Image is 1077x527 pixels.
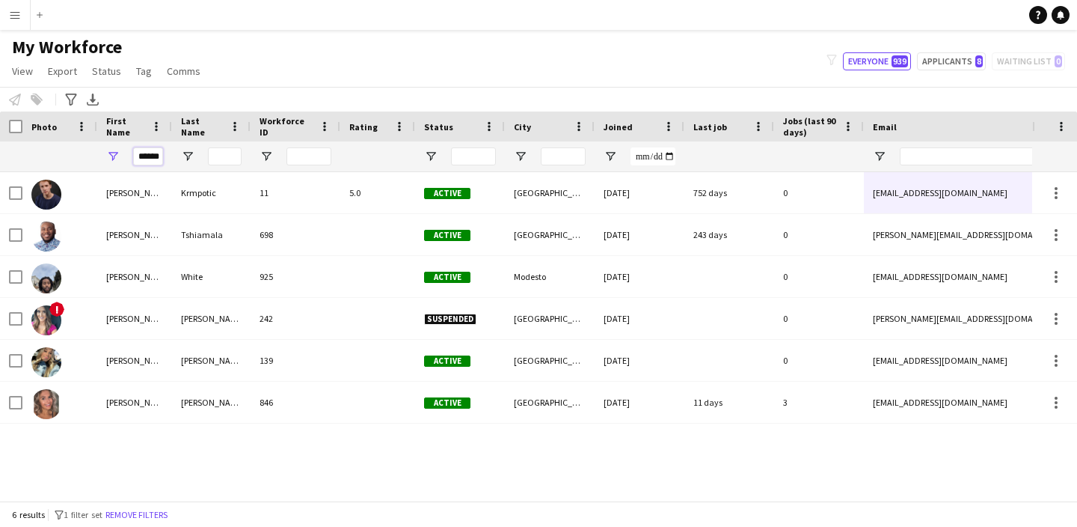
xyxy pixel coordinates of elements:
div: [GEOGRAPHIC_DATA] [505,340,595,381]
span: 8 [975,55,983,67]
div: [PERSON_NAME] [97,214,172,255]
span: ! [49,302,64,317]
div: [PERSON_NAME] [97,382,172,423]
img: Daniela Majzoub [31,305,61,335]
span: Rating [349,121,378,132]
img: Daniel Tshiamala [31,222,61,252]
input: Status Filter Input [451,147,496,165]
span: 939 [892,55,908,67]
a: Export [42,61,83,81]
div: 3 [774,382,864,423]
div: [GEOGRAPHIC_DATA] [505,172,595,213]
span: Comms [167,64,200,78]
span: Last job [693,121,727,132]
button: Open Filter Menu [873,150,886,163]
span: Active [424,230,470,241]
div: [DATE] [595,298,684,339]
span: City [514,121,531,132]
div: [PERSON_NAME] [172,340,251,381]
button: Open Filter Menu [604,150,617,163]
input: City Filter Input [541,147,586,165]
a: View [6,61,39,81]
span: Jobs (last 90 days) [783,115,837,138]
button: Remove filters [102,507,171,523]
button: Everyone939 [843,52,911,70]
span: Last Name [181,115,224,138]
div: 242 [251,298,340,339]
div: [PERSON_NAME] [97,256,172,297]
span: Active [424,397,470,409]
div: 11 [251,172,340,213]
div: [GEOGRAPHIC_DATA] [505,214,595,255]
span: Status [92,64,121,78]
button: Open Filter Menu [106,150,120,163]
span: Tag [136,64,152,78]
div: 0 [774,256,864,297]
div: [DATE] [595,256,684,297]
span: View [12,64,33,78]
span: Joined [604,121,633,132]
div: [PERSON_NAME] [172,298,251,339]
span: Active [424,272,470,283]
app-action-btn: Advanced filters [62,91,80,109]
div: [PERSON_NAME] [172,382,251,423]
a: Tag [130,61,158,81]
div: 0 [774,298,864,339]
input: Last Name Filter Input [208,147,242,165]
span: My Workforce [12,36,122,58]
div: 11 days [684,382,774,423]
span: Workforce ID [260,115,313,138]
div: [PERSON_NAME] [97,298,172,339]
input: Joined Filter Input [630,147,675,165]
div: 139 [251,340,340,381]
div: Tshiamala [172,214,251,255]
input: Workforce ID Filter Input [286,147,331,165]
span: Suspended [424,314,476,325]
div: 5.0 [340,172,415,213]
div: 752 days [684,172,774,213]
div: 0 [774,340,864,381]
div: [DATE] [595,172,684,213]
a: Status [86,61,127,81]
button: Open Filter Menu [424,150,438,163]
div: 846 [251,382,340,423]
span: 1 filter set [64,509,102,520]
img: Danielle Gale [31,347,61,377]
img: Daniel White [31,263,61,293]
div: [GEOGRAPHIC_DATA] [505,298,595,339]
div: 698 [251,214,340,255]
div: [DATE] [595,382,684,423]
div: [PERSON_NAME] [97,172,172,213]
span: Email [873,121,897,132]
div: White [172,256,251,297]
span: First Name [106,115,145,138]
span: Status [424,121,453,132]
button: Open Filter Menu [514,150,527,163]
div: [DATE] [595,214,684,255]
span: Active [424,188,470,199]
button: Open Filter Menu [181,150,194,163]
span: Export [48,64,77,78]
img: Danielle Hreljac [31,389,61,419]
a: Comms [161,61,206,81]
img: Daniel Krmpotic [31,180,61,210]
div: Krmpotic [172,172,251,213]
span: Active [424,356,470,367]
input: First Name Filter Input [133,147,163,165]
div: 925 [251,256,340,297]
div: [GEOGRAPHIC_DATA] [505,382,595,423]
div: [DATE] [595,340,684,381]
div: 243 days [684,214,774,255]
span: Photo [31,121,57,132]
app-action-btn: Export XLSX [84,91,102,109]
div: 0 [774,172,864,213]
div: [PERSON_NAME] [97,340,172,381]
div: Modesto [505,256,595,297]
div: 0 [774,214,864,255]
button: Open Filter Menu [260,150,273,163]
button: Applicants8 [917,52,986,70]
